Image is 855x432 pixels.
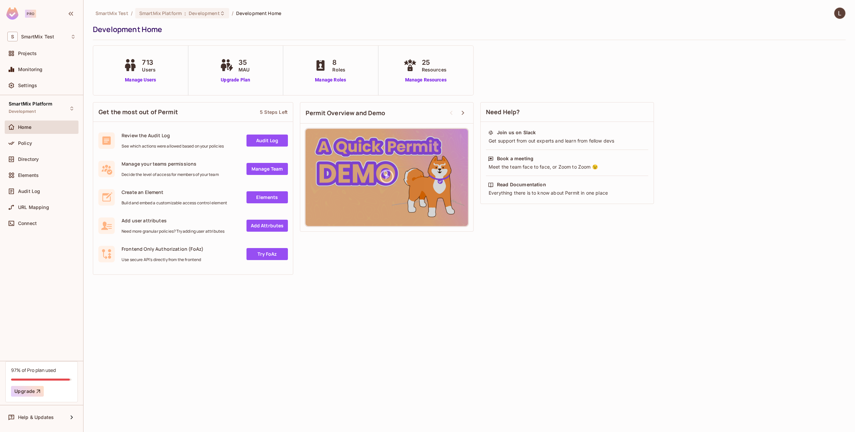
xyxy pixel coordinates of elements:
[497,181,546,188] div: Read Documentation
[184,11,186,16] span: :
[96,10,128,16] span: the active workspace
[122,172,219,177] span: Decide the level of access for members of your team
[18,51,37,56] span: Projects
[18,125,32,130] span: Home
[422,57,447,67] span: 25
[25,10,36,18] div: Pro
[488,138,646,144] div: Get support from out experts and learn from fellow devs
[306,109,385,117] span: Permit Overview and Demo
[18,83,37,88] span: Settings
[122,132,224,139] span: Review the Audit Log
[402,76,450,83] a: Manage Resources
[142,66,156,73] span: Users
[142,57,156,67] span: 713
[497,129,536,136] div: Join us on Slack
[122,161,219,167] span: Manage your teams permissions
[246,163,288,175] a: Manage Team
[488,164,646,170] div: Meet the team face to face, or Zoom to Zoom 😉
[312,76,349,83] a: Manage Roles
[332,57,345,67] span: 8
[122,200,227,206] span: Build and embed a customizable access control element
[218,76,253,83] a: Upgrade Plan
[131,10,133,16] li: /
[18,173,39,178] span: Elements
[21,34,54,39] span: Workspace: SmartMix Test
[236,10,281,16] span: Development Home
[6,7,18,20] img: SReyMgAAAABJRU5ErkJggg==
[488,190,646,196] div: Everything there is to know about Permit in one place
[9,109,36,114] span: Development
[246,135,288,147] a: Audit Log
[18,415,54,420] span: Help & Updates
[122,189,227,195] span: Create an Element
[497,155,533,162] div: Book a meeting
[122,229,224,234] span: Need more granular policies? Try adding user attributes
[11,386,44,397] button: Upgrade
[18,189,40,194] span: Audit Log
[139,10,182,16] span: SmartMix Platform
[18,221,37,226] span: Connect
[232,10,233,16] li: /
[7,32,18,41] span: S
[260,109,288,115] div: 5 Steps Left
[93,24,842,34] div: Development Home
[18,67,43,72] span: Monitoring
[122,217,224,224] span: Add user attributes
[246,248,288,260] a: Try FoAz
[11,367,56,373] div: 97% of Pro plan used
[238,66,249,73] span: MAU
[422,66,447,73] span: Resources
[332,66,345,73] span: Roles
[18,141,32,146] span: Policy
[834,8,845,19] img: Lloyd Rowat
[122,144,224,149] span: See which actions were allowed based on your policies
[238,57,249,67] span: 35
[9,101,53,106] span: SmartMix Platform
[18,157,39,162] span: Directory
[18,205,49,210] span: URL Mapping
[246,191,288,203] a: Elements
[122,257,203,262] span: Use secure API's directly from the frontend
[246,220,288,232] a: Add Attrbutes
[486,108,520,116] span: Need Help?
[189,10,219,16] span: Development
[99,108,178,116] span: Get the most out of Permit
[122,76,159,83] a: Manage Users
[122,246,203,252] span: Frontend Only Authorization (FoAz)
